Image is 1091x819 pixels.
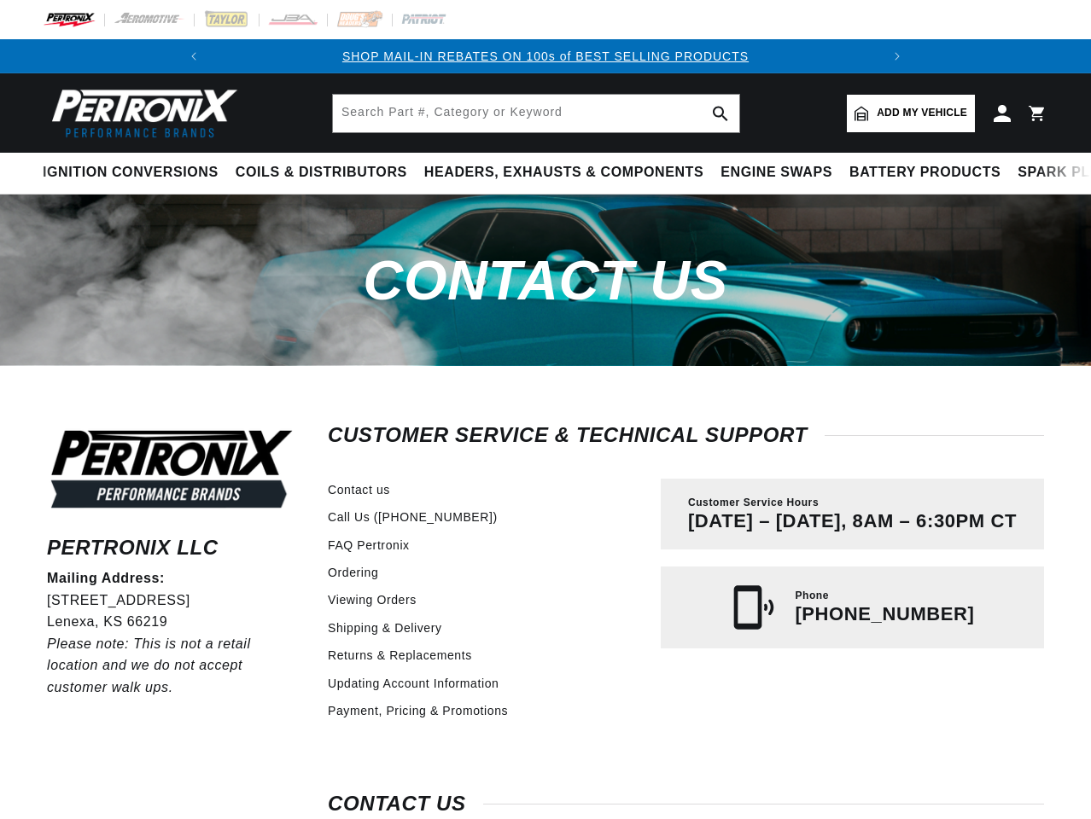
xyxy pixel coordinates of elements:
p: [STREET_ADDRESS] [47,590,296,612]
em: Please note: This is not a retail location and we do not accept customer walk ups. [47,636,251,694]
h2: Contact us [328,795,1044,812]
span: Ignition Conversions [43,164,219,182]
p: [DATE] – [DATE], 8AM – 6:30PM CT [688,510,1017,532]
summary: Battery Products [841,153,1009,193]
a: SHOP MAIL-IN REBATES ON 100s of BEST SELLING PRODUCTS [342,49,749,63]
span: Contact us [363,249,727,311]
a: Shipping & Delivery [328,619,442,637]
span: Battery Products [849,164,1001,182]
span: Coils & Distributors [236,164,407,182]
span: Phone [795,589,829,603]
p: Lenexa, KS 66219 [47,611,296,633]
span: Headers, Exhausts & Components [424,164,703,182]
a: Returns & Replacements [328,646,472,665]
a: Payment, Pricing & Promotions [328,701,508,720]
span: Engine Swaps [721,164,832,182]
span: Add my vehicle [877,105,967,121]
strong: Mailing Address: [47,571,165,585]
summary: Headers, Exhausts & Components [416,153,712,193]
button: search button [702,95,739,132]
p: [PHONE_NUMBER] [795,603,974,625]
span: Customer Service Hours [688,496,819,510]
input: Search Part #, Category or Keyword [333,95,739,132]
button: Translation missing: en.sections.announcements.previous_announcement [177,39,211,73]
h6: Pertronix LLC [47,539,296,556]
a: Ordering [328,563,378,582]
a: Updating Account Information [328,674,499,693]
a: Viewing Orders [328,590,417,609]
h2: Customer Service & Technical Support [328,427,1044,444]
button: Translation missing: en.sections.announcements.next_announcement [880,39,914,73]
img: Pertronix [43,84,239,142]
a: FAQ Pertronix [328,536,410,555]
summary: Engine Swaps [712,153,841,193]
a: Call Us ([PHONE_NUMBER]) [328,508,498,526]
summary: Coils & Distributors [227,153,416,193]
a: Contact us [328,480,390,499]
summary: Ignition Conversions [43,153,227,193]
div: 1 of 2 [211,47,881,66]
a: Phone [PHONE_NUMBER] [661,566,1044,648]
a: Add my vehicle [847,95,975,132]
div: Announcement [211,47,881,66]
